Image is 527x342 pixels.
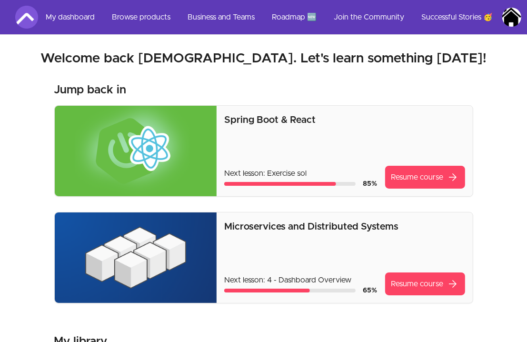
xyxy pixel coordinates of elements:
[224,113,465,127] p: Spring Boot & React
[15,50,512,67] h2: Welcome back [DEMOGRAPHIC_DATA]. Let's learn something [DATE]!
[54,82,127,98] h3: Jump back in
[385,166,465,189] a: Resume coursearrow_forward
[38,6,102,29] a: My dashboard
[414,6,500,29] a: Successful Stories 🥳
[55,106,217,196] img: Product image for Spring Boot & React
[224,274,377,286] p: Next lesson: 4 - Dashboard Overview
[104,6,178,29] a: Browse products
[180,6,262,29] a: Business and Teams
[224,168,377,179] p: Next lesson: Exercise sol
[55,212,217,303] img: Product image for Microservices and Distributed Systems
[385,272,465,295] a: Resume coursearrow_forward
[326,6,412,29] a: Join the Community
[224,220,465,233] p: Microservices and Distributed Systems
[38,6,521,29] nav: Main
[502,8,521,27] img: Profile image for Muhammad Faisal Imran Khan
[447,278,459,290] span: arrow_forward
[264,6,324,29] a: Roadmap 🆕
[363,181,378,187] span: 85 %
[15,6,38,29] img: Amigoscode logo
[224,182,355,186] div: Course progress
[224,289,355,292] div: Course progress
[447,171,459,183] span: arrow_forward
[363,287,378,294] span: 65 %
